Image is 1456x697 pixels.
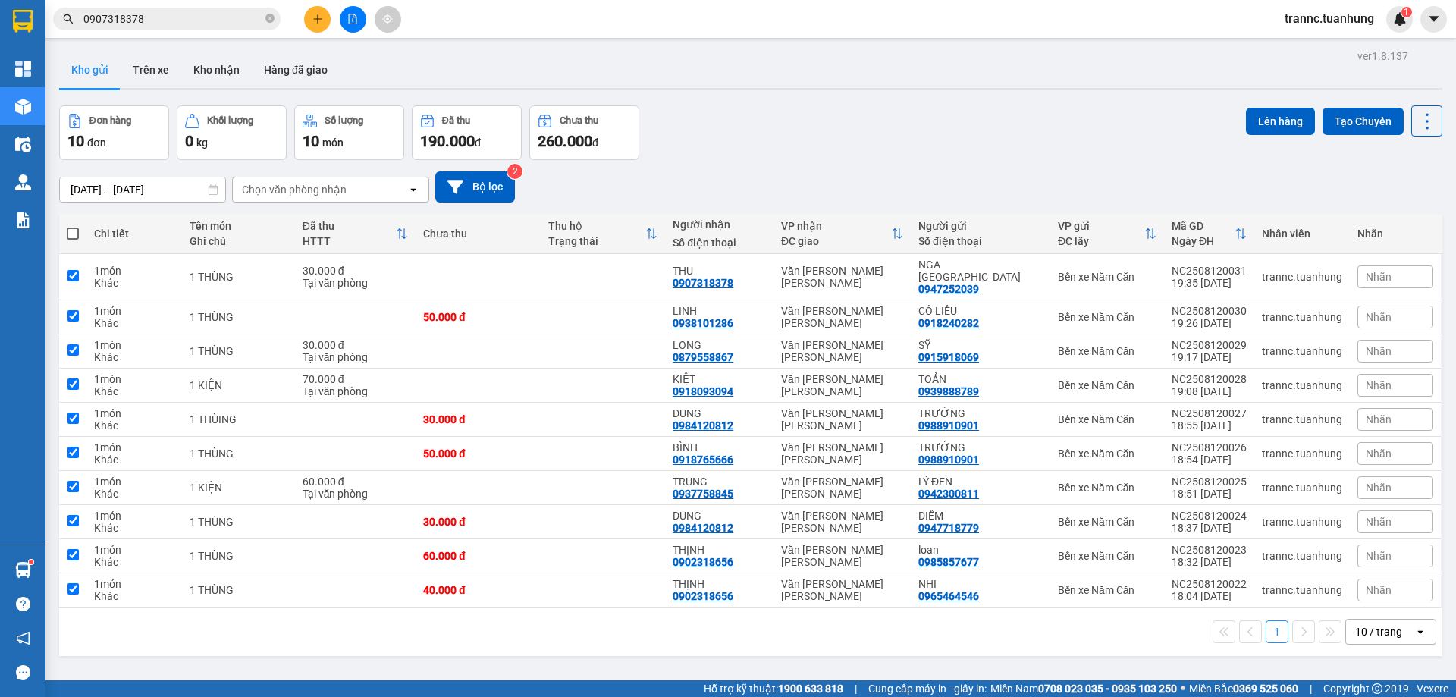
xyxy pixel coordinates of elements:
div: trannc.tuanhung [1262,379,1342,391]
sup: 1 [1401,7,1412,17]
span: Nhãn [1366,345,1392,357]
th: Toggle SortBy [1164,214,1254,254]
li: 85 [PERSON_NAME] [7,33,289,52]
div: 0902318656 [673,556,733,568]
div: LINH [673,305,766,317]
span: Miền Nam [990,680,1177,697]
div: 0907318378 [673,277,733,289]
div: 1 món [94,510,174,522]
div: DIỄM [918,510,1043,522]
div: Khác [94,488,174,500]
div: 30.000 đ [303,265,408,277]
div: trannc.tuanhung [1262,447,1342,460]
button: Hàng đã giao [252,52,340,88]
div: 1 món [94,339,174,351]
div: NC2508120031 [1172,265,1247,277]
div: THỊNH [673,544,766,556]
div: Chưa thu [560,115,598,126]
span: | [1310,680,1312,697]
span: close-circle [265,12,275,27]
img: solution-icon [15,212,31,228]
div: KIỆT [673,373,766,385]
th: Toggle SortBy [1050,214,1164,254]
button: Số lượng10món [294,105,404,160]
div: 1 THÙNG [190,311,287,323]
div: 1 THÙNG [190,516,287,528]
div: 1 món [94,544,174,556]
div: Văn [PERSON_NAME] [PERSON_NAME] [781,544,903,568]
div: NC2508120022 [1172,578,1247,590]
div: Bến xe Năm Căn [1058,271,1156,283]
span: món [322,137,344,149]
div: LONG [673,339,766,351]
div: ĐC lấy [1058,235,1144,247]
div: 1 món [94,305,174,317]
span: plus [312,14,323,24]
div: Tên món [190,220,287,232]
button: plus [304,6,331,33]
span: Nhãn [1366,379,1392,391]
div: Ngày ĐH [1172,235,1235,247]
div: 60.000 đ [423,550,533,562]
div: TOẢN [918,373,1043,385]
div: Tại văn phòng [303,385,408,397]
span: đ [592,137,598,149]
div: 19:35 [DATE] [1172,277,1247,289]
div: Người nhận [673,218,766,231]
span: aim [382,14,393,24]
div: 70.000 đ [303,373,408,385]
div: 1 KIỆN [190,379,287,391]
div: trannc.tuanhung [1262,550,1342,562]
button: Bộ lọc [435,171,515,203]
sup: 1 [29,560,33,564]
div: 1 THÙNG [190,345,287,357]
span: Nhãn [1366,271,1392,283]
span: | [855,680,857,697]
sup: 2 [507,164,522,179]
div: Khác [94,454,174,466]
span: đ [475,137,481,149]
div: NGA NC [918,259,1043,283]
strong: 0369 525 060 [1233,683,1298,695]
div: Mã GD [1172,220,1235,232]
div: 0939888789 [918,385,979,397]
div: LÝ ĐEN [918,476,1043,488]
div: Văn [PERSON_NAME] [PERSON_NAME] [781,339,903,363]
div: Khác [94,522,174,534]
span: phone [87,55,99,68]
span: 0 [185,132,193,150]
div: Khác [94,317,174,329]
div: Tại văn phòng [303,277,408,289]
th: Toggle SortBy [295,214,416,254]
button: 1 [1266,620,1288,643]
div: 0965464546 [918,590,979,602]
div: NC2508120024 [1172,510,1247,522]
div: Khác [94,277,174,289]
div: Khác [94,419,174,432]
div: trannc.tuanhung [1262,584,1342,596]
button: caret-down [1420,6,1447,33]
div: Văn [PERSON_NAME] [PERSON_NAME] [781,373,903,397]
div: 30.000 đ [303,339,408,351]
div: 0918093094 [673,385,733,397]
div: NC2508120030 [1172,305,1247,317]
div: trannc.tuanhung [1262,345,1342,357]
button: Chưa thu260.000đ [529,105,639,160]
div: NC2508120029 [1172,339,1247,351]
div: Người gửi [918,220,1043,232]
div: Bến xe Năm Căn [1058,413,1156,425]
div: Chưa thu [423,228,533,240]
div: NHI [918,578,1043,590]
span: Nhãn [1366,447,1392,460]
div: VP nhận [781,220,891,232]
div: 0902318656 [673,590,733,602]
div: Bến xe Năm Căn [1058,550,1156,562]
div: Đã thu [442,115,470,126]
div: Thu hộ [548,220,646,232]
img: dashboard-icon [15,61,31,77]
span: Miền Bắc [1189,680,1298,697]
img: warehouse-icon [15,99,31,115]
img: warehouse-icon [15,137,31,152]
div: 18:51 [DATE] [1172,488,1247,500]
span: question-circle [16,597,30,611]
